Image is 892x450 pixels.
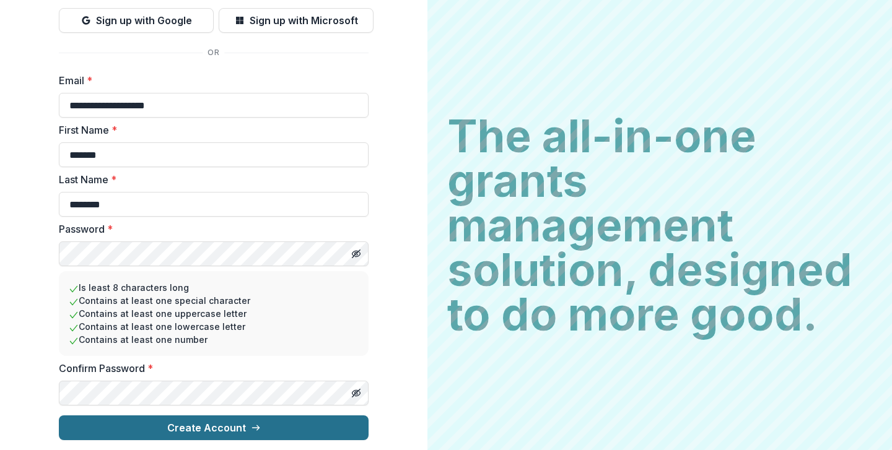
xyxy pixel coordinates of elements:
button: Toggle password visibility [346,383,366,403]
li: Is least 8 characters long [69,281,359,294]
button: Sign up with Google [59,8,214,33]
label: First Name [59,123,361,137]
label: Last Name [59,172,361,187]
li: Contains at least one number [69,333,359,346]
li: Contains at least one uppercase letter [69,307,359,320]
li: Contains at least one lowercase letter [69,320,359,333]
li: Contains at least one special character [69,294,359,307]
label: Email [59,73,361,88]
label: Password [59,222,361,236]
button: Sign up with Microsoft [219,8,374,33]
button: Create Account [59,415,369,440]
button: Toggle password visibility [346,244,366,264]
label: Confirm Password [59,361,361,376]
